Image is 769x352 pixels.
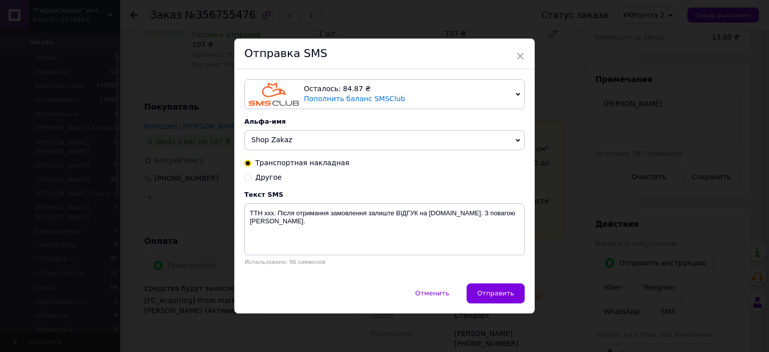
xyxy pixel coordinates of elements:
span: Отменить [415,289,449,297]
a: Пополнить баланс SMSClub [304,95,405,103]
div: Осталось: 84.87 ₴ [304,84,512,94]
div: Отправка SMS [234,39,535,69]
span: Shop Zakaz [251,136,292,144]
div: Текст SMS [244,191,525,198]
span: Альфа-имя [244,118,286,125]
textarea: ТТН xxx. Після отримання замовлення залиште ВІДГУК на [DOMAIN_NAME]. З повагою [PERSON_NAME]. [244,203,525,255]
button: Отменить [405,283,460,303]
span: Отправить [477,289,514,297]
button: Отправить [467,283,525,303]
div: Использовано: 96 символов [244,259,525,265]
span: × [516,48,525,65]
span: Транспортная накладная [255,159,349,167]
span: Другое [255,173,282,181]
